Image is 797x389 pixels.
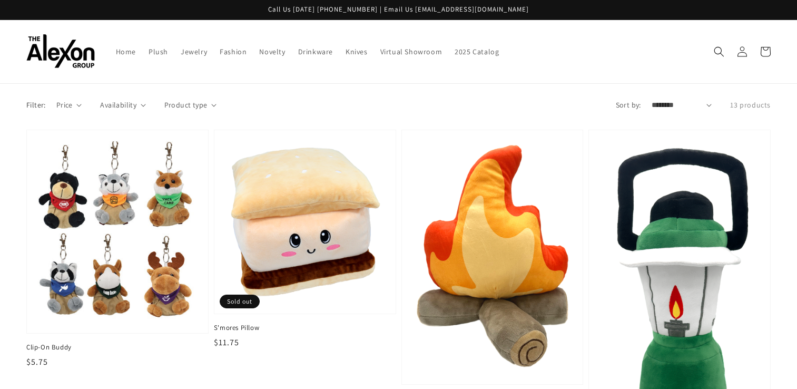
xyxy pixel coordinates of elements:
[181,47,207,56] span: Jewelry
[346,47,368,56] span: Knives
[100,100,145,111] summary: Availability
[142,41,174,63] a: Plush
[455,47,499,56] span: 2025 Catalog
[164,100,217,111] summary: Product type
[374,41,449,63] a: Virtual Showroom
[214,323,396,333] span: S'mores Pillow
[56,100,82,111] summary: Price
[214,130,396,349] a: S'mores Pillow S'mores Pillow $11.75
[213,41,253,63] a: Fashion
[100,100,136,111] span: Availability
[380,47,442,56] span: Virtual Showroom
[149,47,168,56] span: Plush
[214,337,239,348] span: $11.75
[26,130,209,369] a: Clip-On Buddy Clip-On Buddy $5.75
[292,41,339,63] a: Drinkware
[26,34,95,69] img: The Alexon Group
[298,47,333,56] span: Drinkware
[174,41,213,63] a: Jewelry
[707,40,731,63] summary: Search
[259,47,285,56] span: Novelty
[116,47,136,56] span: Home
[37,141,198,323] img: Clip-On Buddy
[225,141,385,303] img: S'mores Pillow
[253,41,291,63] a: Novelty
[448,41,505,63] a: 2025 Catalog
[412,141,573,374] img: Campfire Plush
[220,295,260,308] span: Sold out
[339,41,374,63] a: Knives
[164,100,208,111] span: Product type
[616,100,641,111] label: Sort by:
[110,41,142,63] a: Home
[26,100,46,111] p: Filter:
[26,356,48,367] span: $5.75
[730,100,771,111] p: 13 products
[220,47,247,56] span: Fashion
[56,100,73,111] span: Price
[26,343,209,352] span: Clip-On Buddy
